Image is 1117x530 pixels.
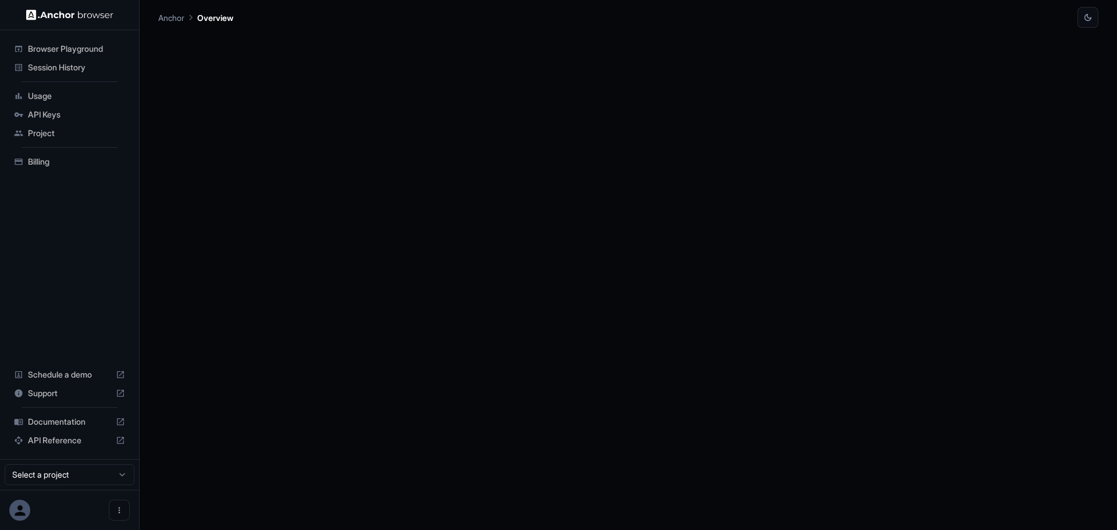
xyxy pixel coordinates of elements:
span: Browser Playground [28,43,125,55]
span: Session History [28,62,125,73]
div: Support [9,384,130,403]
p: Overview [197,12,233,24]
img: Anchor Logo [26,9,113,20]
span: Billing [28,156,125,168]
div: Project [9,124,130,143]
span: API Reference [28,435,111,446]
div: Billing [9,152,130,171]
div: API Keys [9,105,130,124]
p: Anchor [158,12,184,24]
span: Documentation [28,416,111,428]
span: Project [28,127,125,139]
div: Schedule a demo [9,365,130,384]
div: Usage [9,87,130,105]
span: Support [28,387,111,399]
nav: breadcrumb [158,11,233,24]
span: Usage [28,90,125,102]
div: API Reference [9,431,130,450]
span: API Keys [28,109,125,120]
button: Open menu [109,500,130,521]
span: Schedule a demo [28,369,111,380]
div: Session History [9,58,130,77]
div: Browser Playground [9,40,130,58]
div: Documentation [9,412,130,431]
